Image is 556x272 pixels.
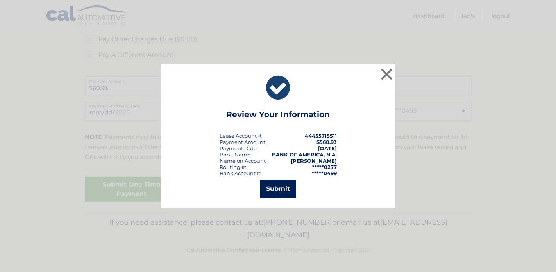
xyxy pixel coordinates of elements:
div: Name on Account: [220,158,267,164]
span: [DATE] [318,145,337,151]
strong: BANK OF AMERICA, N.A. [272,151,337,158]
div: Bank Name: [220,151,252,158]
strong: [PERSON_NAME] [291,158,337,164]
div: Routing #: [220,164,246,170]
div: : [220,145,258,151]
strong: 44455715511 [305,133,337,139]
button: Submit [260,180,296,198]
div: Lease Account #: [220,133,263,139]
button: × [379,66,395,82]
div: Payment Amount: [220,139,266,145]
h3: Review Your Information [226,110,330,123]
div: Bank Account #: [220,170,261,176]
span: Payment Date [220,145,257,151]
span: $560.93 [316,139,337,145]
